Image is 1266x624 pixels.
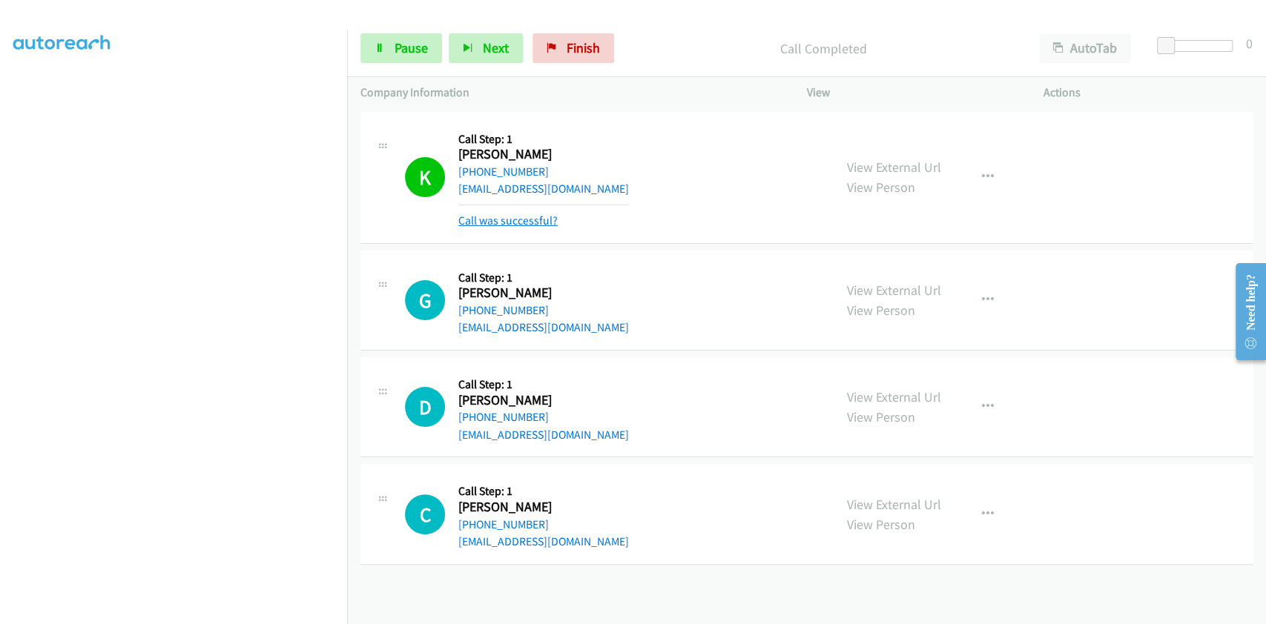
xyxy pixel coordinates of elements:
[405,157,445,197] h1: K
[567,39,600,56] span: Finish
[458,146,581,163] h2: [PERSON_NAME]
[1164,40,1233,52] div: Delay between calls (in seconds)
[458,303,549,317] a: [PHONE_NUMBER]
[483,39,509,56] span: Next
[458,392,581,409] h2: [PERSON_NAME]
[533,33,614,63] a: Finish
[360,33,442,63] a: Pause
[847,302,915,319] a: View Person
[360,84,780,102] p: Company Information
[405,494,445,534] h1: C
[405,387,445,427] h1: D
[458,285,581,302] h2: [PERSON_NAME]
[405,387,445,427] div: The call is yet to be attempted
[847,516,915,533] a: View Person
[395,39,428,56] span: Pause
[1246,33,1253,53] div: 0
[807,84,1017,102] p: View
[458,320,629,334] a: [EMAIL_ADDRESS][DOMAIN_NAME]
[847,408,915,425] a: View Person
[405,494,445,534] div: The call is yet to be attempted
[458,182,629,196] a: [EMAIL_ADDRESS][DOMAIN_NAME]
[405,280,445,320] h1: G
[458,484,629,499] h5: Call Step: 1
[458,534,629,548] a: [EMAIL_ADDRESS][DOMAIN_NAME]
[458,499,581,516] h2: [PERSON_NAME]
[634,39,1012,59] p: Call Completed
[847,496,941,513] a: View External Url
[1043,84,1253,102] p: Actions
[458,270,629,285] h5: Call Step: 1
[847,282,941,299] a: View External Url
[847,179,915,196] a: View Person
[458,132,629,147] h5: Call Step: 1
[458,213,558,228] a: Call was successful?
[1039,33,1131,63] button: AutoTab
[458,517,549,531] a: [PHONE_NUMBER]
[449,33,523,63] button: Next
[458,410,549,424] a: [PHONE_NUMBER]
[847,388,941,405] a: View External Url
[1224,253,1266,371] iframe: Resource Center
[458,428,629,442] a: [EMAIL_ADDRESS][DOMAIN_NAME]
[458,165,549,179] a: [PHONE_NUMBER]
[458,377,629,392] h5: Call Step: 1
[847,159,941,176] a: View External Url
